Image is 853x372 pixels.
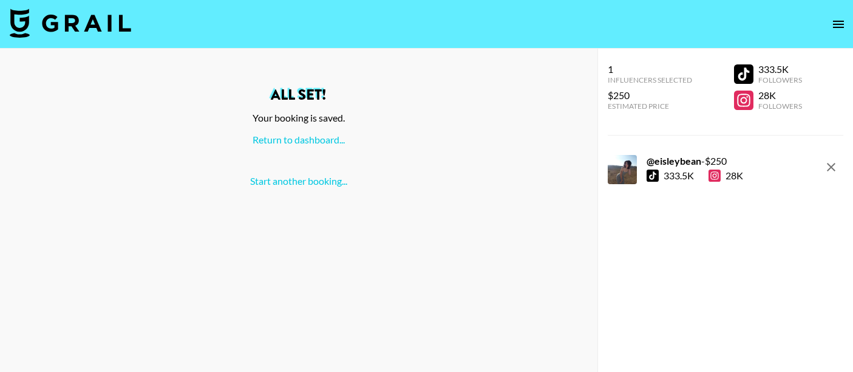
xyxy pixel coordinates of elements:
button: open drawer [826,12,851,36]
strong: @ eisleybean [647,155,701,167]
a: Return to dashboard... [253,134,345,145]
img: Grail Talent [10,9,131,38]
div: Followers [758,75,802,84]
div: Influencers Selected [608,75,692,84]
h2: All set! [10,88,588,102]
div: 28K [758,89,802,102]
div: 333.5K [664,170,694,182]
button: remove [819,155,843,179]
div: 1 [608,63,692,75]
div: $250 [608,89,692,102]
div: Followers [758,102,802,111]
div: - $ 250 [647,155,743,167]
div: 28K [709,170,743,182]
div: Your booking is saved. [10,112,588,124]
div: Estimated Price [608,102,692,111]
div: 333.5K [758,63,802,75]
a: Start another booking... [250,175,347,187]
